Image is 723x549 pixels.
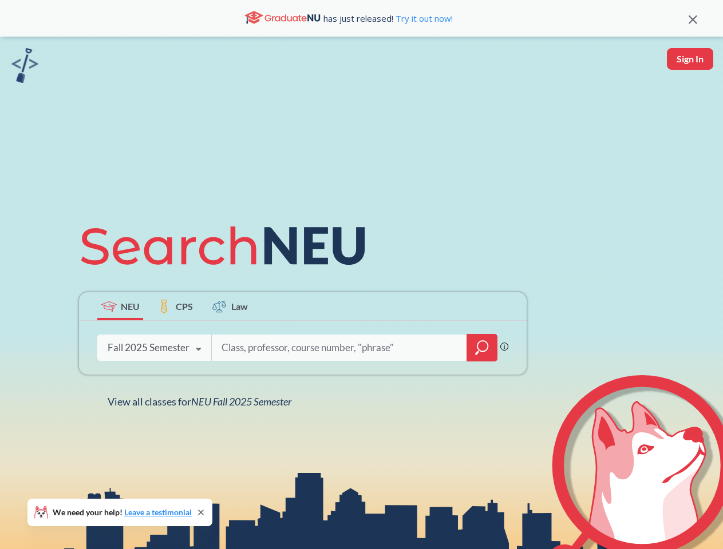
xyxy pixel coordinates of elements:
[191,395,291,408] span: NEU Fall 2025 Semester
[467,334,497,361] div: magnifying glass
[11,48,38,83] img: sandbox logo
[11,48,38,86] a: sandbox logo
[231,300,248,313] span: Law
[121,300,140,313] span: NEU
[176,300,193,313] span: CPS
[393,13,453,24] a: Try it out now!
[108,395,291,408] span: View all classes for
[475,340,489,356] svg: magnifying glass
[667,48,713,70] button: Sign In
[220,336,459,360] input: Class, professor, course number, "phrase"
[323,12,453,25] span: has just released!
[124,507,192,517] a: Leave a testimonial
[108,341,189,354] div: Fall 2025 Semester
[53,508,192,516] span: We need your help!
